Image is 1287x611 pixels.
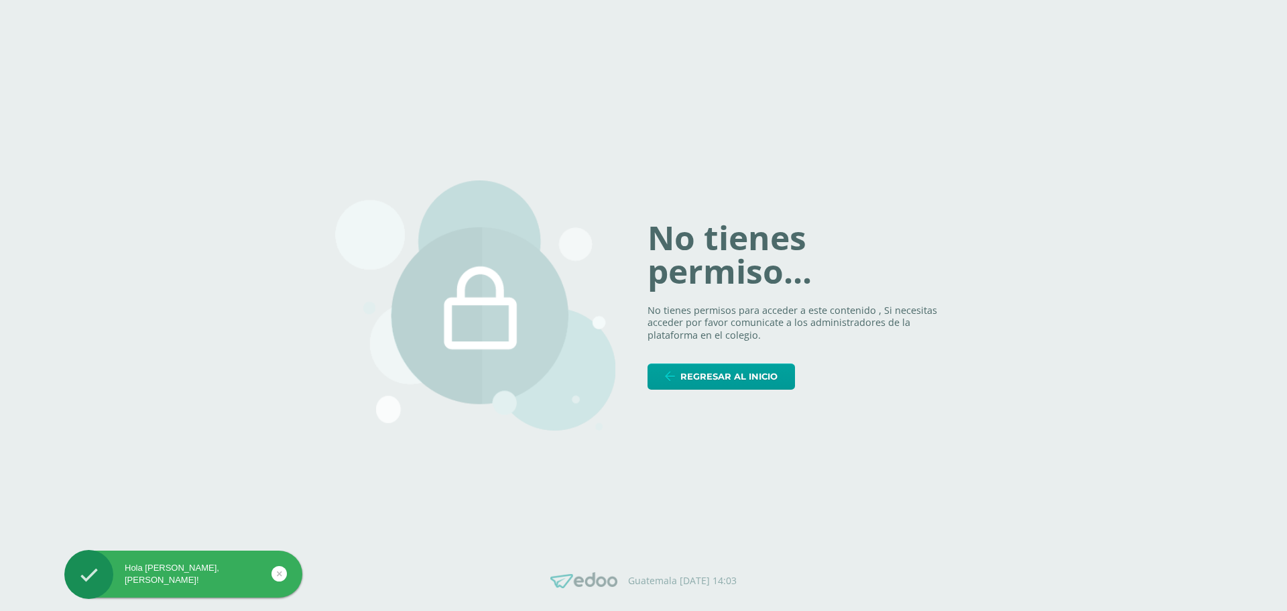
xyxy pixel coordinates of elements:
[335,180,615,431] img: 403.png
[550,572,617,589] img: Edoo
[648,364,795,390] a: Regresar al inicio
[680,364,778,389] span: Regresar al inicio
[64,562,302,586] div: Hola [PERSON_NAME], [PERSON_NAME]!
[648,304,952,342] p: No tienes permisos para acceder a este contenido , Si necesitas acceder por favor comunicate a lo...
[648,221,952,288] h1: No tienes permiso...
[628,575,737,587] p: Guatemala [DATE] 14:03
